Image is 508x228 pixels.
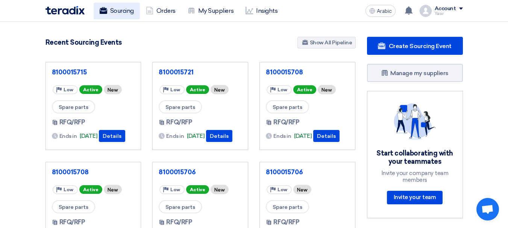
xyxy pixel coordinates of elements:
a: Open chat [476,198,499,220]
font: Ends in [273,133,291,139]
font: [DATE] [187,133,205,139]
a: Show All Pipeline [297,37,356,48]
font: Ends in [166,133,184,139]
a: 8100015706 [266,168,349,176]
font: Active [297,87,312,92]
font: New [108,187,118,193]
font: 8100015721 [159,68,193,76]
font: RFQ/RFP [273,119,299,126]
font: Active [83,87,99,92]
font: [DATE] [294,133,312,139]
font: Invite your team [394,194,436,201]
font: Spare parts [165,204,195,210]
font: New [297,187,308,193]
font: Low [170,87,180,92]
font: 8100015708 [266,68,303,76]
font: Details [103,133,121,139]
font: Details [317,133,336,139]
a: Orders [140,3,182,19]
font: New [214,87,225,93]
font: Invite your company team members [381,170,448,183]
a: 8100015708 [266,68,349,76]
a: 8100015715 [52,68,135,76]
font: Spare parts [165,104,195,110]
button: Arabic [365,5,396,17]
a: Invite your team [387,191,443,204]
font: New [214,187,225,193]
font: Show All Pipeline [310,39,352,46]
font: Details [210,133,229,139]
font: Spare parts [273,204,302,210]
font: RFQ/RFP [166,219,192,226]
font: Manage my suppliers [390,69,449,77]
a: Sourcing [94,3,140,19]
font: 8100015706 [266,168,303,176]
a: 8100015721 [159,68,242,76]
font: My Suppliers [198,7,234,14]
font: Sourcing [110,7,134,14]
font: Orders [156,7,176,14]
font: Active [83,187,99,192]
font: Spare parts [59,104,88,110]
button: Details [206,130,232,142]
font: New [321,87,332,93]
font: RFQ/RFP [166,119,192,126]
font: Insights [256,7,278,14]
font: 8100015708 [52,168,89,176]
font: New [108,87,118,93]
a: 8100015706 [159,168,242,176]
font: Low [278,187,287,192]
font: Start collaborating with your teammates [376,149,453,166]
font: Ends in [59,133,77,139]
font: 8100015706 [159,168,196,176]
a: 8100015708 [52,168,135,176]
font: Active [190,87,205,92]
font: 8100015715 [52,68,87,76]
font: Yasir [435,11,444,16]
font: Create Sourcing Event [389,42,452,50]
font: Spare parts [273,104,302,110]
font: Low [64,187,73,192]
font: RFQ/RFP [273,219,299,226]
img: profile_test.png [420,5,432,17]
a: Manage my suppliers [367,64,463,82]
a: My Suppliers [182,3,240,19]
font: Low [170,187,180,192]
a: Insights [240,3,284,19]
font: Recent Sourcing Events [45,38,122,47]
font: Account [435,5,456,12]
font: Low [278,87,287,92]
font: RFQ/RFP [59,219,85,226]
button: Details [99,130,125,142]
font: Low [64,87,73,92]
img: Teradix logo [45,6,85,15]
font: Arabic [377,8,392,14]
font: [DATE] [80,133,97,139]
img: invite_your_team.svg [394,103,436,140]
font: Spare parts [59,204,88,210]
font: RFQ/RFP [59,119,85,126]
button: Details [313,130,340,142]
font: Active [190,187,205,192]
